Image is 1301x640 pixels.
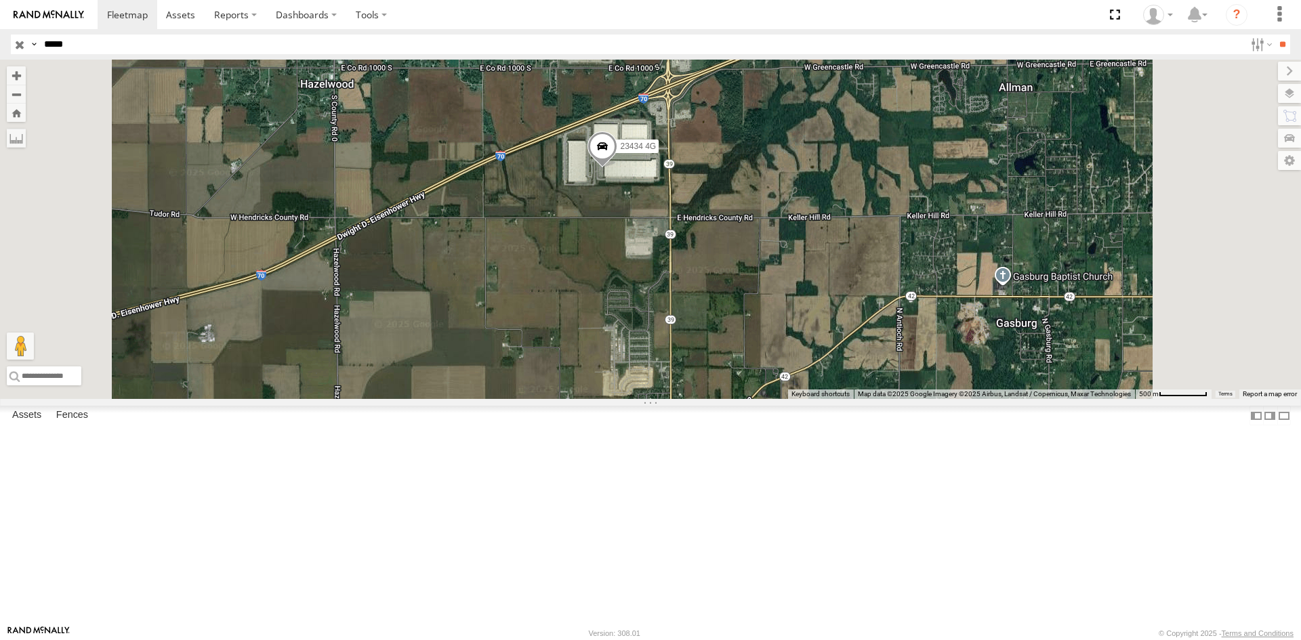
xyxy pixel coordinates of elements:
[1226,4,1247,26] i: ?
[5,406,48,425] label: Assets
[1222,629,1294,637] a: Terms and Conditions
[1277,406,1291,425] label: Hide Summary Table
[589,629,640,637] div: Version: 308.01
[7,104,26,122] button: Zoom Home
[1278,151,1301,170] label: Map Settings
[7,333,34,360] button: Drag Pegman onto the map to open Street View
[7,626,70,640] a: Visit our Website
[1243,390,1297,398] a: Report a map error
[1218,391,1233,397] a: Terms (opens in new tab)
[7,129,26,148] label: Measure
[1138,5,1178,25] div: Andres Calderon
[7,66,26,85] button: Zoom in
[1250,406,1263,425] label: Dock Summary Table to the Left
[1245,35,1275,54] label: Search Filter Options
[1159,629,1294,637] div: © Copyright 2025 -
[28,35,39,54] label: Search Query
[858,390,1131,398] span: Map data ©2025 Google Imagery ©2025 Airbus, Landsat / Copernicus, Maxar Technologies
[14,10,84,20] img: rand-logo.svg
[49,406,95,425] label: Fences
[1263,406,1277,425] label: Dock Summary Table to the Right
[1135,389,1212,399] button: Map Scale: 500 m per 68 pixels
[1139,390,1159,398] span: 500 m
[7,85,26,104] button: Zoom out
[791,389,850,399] button: Keyboard shortcuts
[620,142,656,151] span: 23434 4G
